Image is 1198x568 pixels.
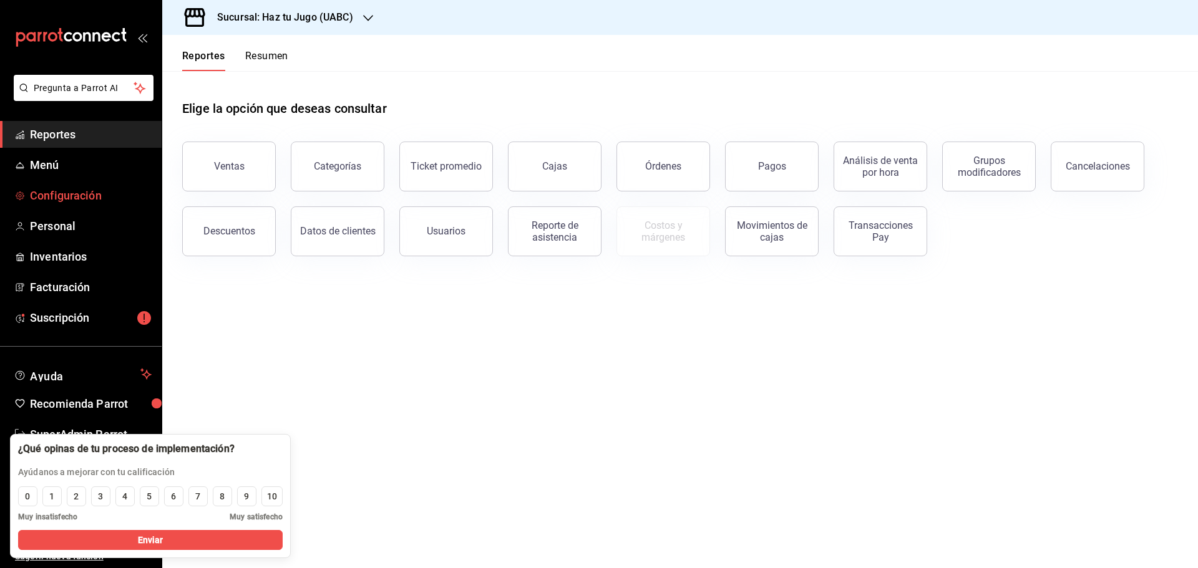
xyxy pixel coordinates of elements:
[834,206,927,256] button: Transacciones Pay
[74,490,79,503] div: 2
[214,160,245,172] div: Ventas
[25,490,30,503] div: 0
[625,219,702,243] div: Costos y márgenes
[164,486,183,506] button: 6
[18,530,283,550] button: Enviar
[616,206,710,256] button: Contrata inventarios para ver este reporte
[18,511,77,522] span: Muy insatisfecho
[203,225,255,237] div: Descuentos
[30,218,152,234] span: Personal
[725,206,819,256] button: Movimientos de cajas
[842,155,919,178] div: Análisis de venta por hora
[122,490,127,503] div: 4
[30,279,152,296] span: Facturación
[300,225,376,237] div: Datos de clientes
[30,395,152,412] span: Recomienda Parrot
[42,486,62,506] button: 1
[725,142,819,191] button: Pagos
[427,225,465,237] div: Usuarios
[411,160,482,172] div: Ticket promedio
[18,466,235,479] p: Ayúdanos a mejorar con tu calificación
[542,159,568,174] div: Cajas
[950,155,1028,178] div: Grupos modificadores
[30,309,152,326] span: Suscripción
[115,486,135,506] button: 4
[98,490,103,503] div: 3
[30,156,152,173] span: Menú
[399,206,493,256] button: Usuarios
[14,75,153,101] button: Pregunta a Parrot AI
[399,142,493,191] button: Ticket promedio
[9,90,153,103] a: Pregunta a Parrot AI
[182,142,276,191] button: Ventas
[616,142,710,191] button: Órdenes
[182,206,276,256] button: Descuentos
[237,486,256,506] button: 9
[67,486,86,506] button: 2
[842,219,919,243] div: Transacciones Pay
[140,486,159,506] button: 5
[18,486,37,506] button: 0
[137,32,147,42] button: open_drawer_menu
[182,50,225,71] button: Reportes
[230,511,283,522] span: Muy satisfecho
[213,486,232,506] button: 8
[645,160,681,172] div: Órdenes
[138,534,163,547] span: Enviar
[18,442,235,456] div: ¿Qué opinas de tu proceso de implementación?
[91,486,110,506] button: 3
[188,486,208,506] button: 7
[942,142,1036,191] button: Grupos modificadores
[733,219,811,243] div: Movimientos de cajas
[244,490,249,503] div: 9
[834,142,927,191] button: Análisis de venta por hora
[1051,142,1144,191] button: Cancelaciones
[171,490,176,503] div: 6
[758,160,786,172] div: Pagos
[261,486,283,506] button: 10
[49,490,54,503] div: 1
[182,50,288,71] div: navigation tabs
[291,142,384,191] button: Categorías
[30,426,152,443] span: SuperAdmin Parrot
[147,490,152,503] div: 5
[516,219,593,243] div: Reporte de asistencia
[30,367,135,382] span: Ayuda
[508,206,601,256] button: Reporte de asistencia
[314,160,361,172] div: Categorías
[1066,160,1130,172] div: Cancelaciones
[508,142,601,191] a: Cajas
[34,82,134,95] span: Pregunta a Parrot AI
[30,126,152,143] span: Reportes
[207,10,353,25] h3: Sucursal: Haz tu Jugo (UABC)
[245,50,288,71] button: Resumen
[195,490,200,503] div: 7
[291,206,384,256] button: Datos de clientes
[30,248,152,265] span: Inventarios
[267,490,277,503] div: 10
[182,99,387,118] h1: Elige la opción que deseas consultar
[220,490,225,503] div: 8
[30,187,152,204] span: Configuración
